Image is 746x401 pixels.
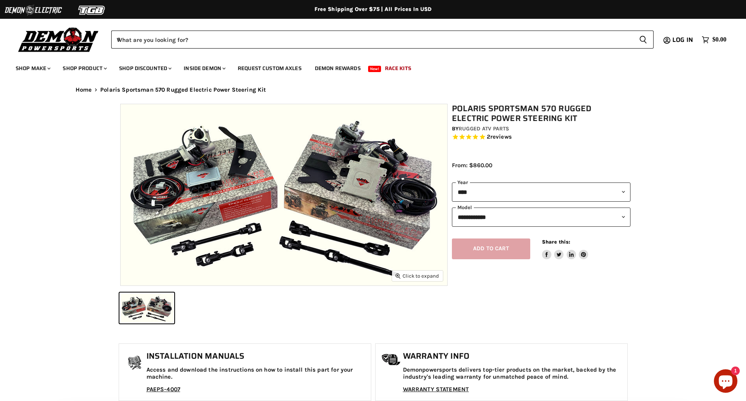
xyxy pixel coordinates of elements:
[381,354,401,366] img: warranty-icon.png
[672,35,693,45] span: Log in
[125,354,145,373] img: install_manual-icon.png
[146,367,367,380] p: Access and download the instructions on how to install this part for your machine.
[392,271,443,281] button: Click to expand
[368,66,381,72] span: New!
[10,60,55,76] a: Shop Make
[542,238,589,259] aside: Share this:
[10,57,724,76] ul: Main menu
[309,60,367,76] a: Demon Rewards
[396,273,439,279] span: Click to expand
[542,239,570,245] span: Share this:
[669,36,698,43] a: Log in
[403,386,469,393] a: WARRANTY STATEMENT
[100,87,266,93] span: Polaris Sportsman 570 Rugged Electric Power Steering Kit
[459,125,509,132] a: Rugged ATV Parts
[146,352,367,361] h1: Installation Manuals
[452,182,630,202] select: year
[57,60,112,76] a: Shop Product
[146,386,181,393] a: PAEPS-4007
[63,3,121,18] img: TGB Logo 2
[111,31,654,49] form: Product
[113,60,176,76] a: Shop Discounted
[698,34,730,45] a: $0.00
[76,87,92,93] a: Home
[111,31,633,49] input: When autocomplete results are available use up and down arrows to review and enter to select
[712,369,740,395] inbox-online-store-chat: Shopify online store chat
[452,162,492,169] span: From: $860.00
[379,60,417,76] a: Race Kits
[121,104,447,285] img: IMAGE
[60,6,686,13] div: Free Shipping Over $75 | All Prices In USD
[452,208,630,227] select: modal-name
[633,31,654,49] button: Search
[403,352,623,361] h1: Warranty Info
[452,104,630,123] h1: Polaris Sportsman 570 Rugged Electric Power Steering Kit
[452,133,630,141] span: Rated 5.0 out of 5 stars 2 reviews
[119,293,174,323] button: IMAGE thumbnail
[712,36,726,43] span: $0.00
[60,87,686,93] nav: Breadcrumbs
[403,367,623,380] p: Demonpowersports delivers top-tier products on the market, backed by the industry's leading warra...
[487,134,512,141] span: 2 reviews
[178,60,230,76] a: Inside Demon
[490,134,512,141] span: reviews
[232,60,307,76] a: Request Custom Axles
[16,25,101,53] img: Demon Powersports
[452,125,630,133] div: by
[4,3,63,18] img: Demon Electric Logo 2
